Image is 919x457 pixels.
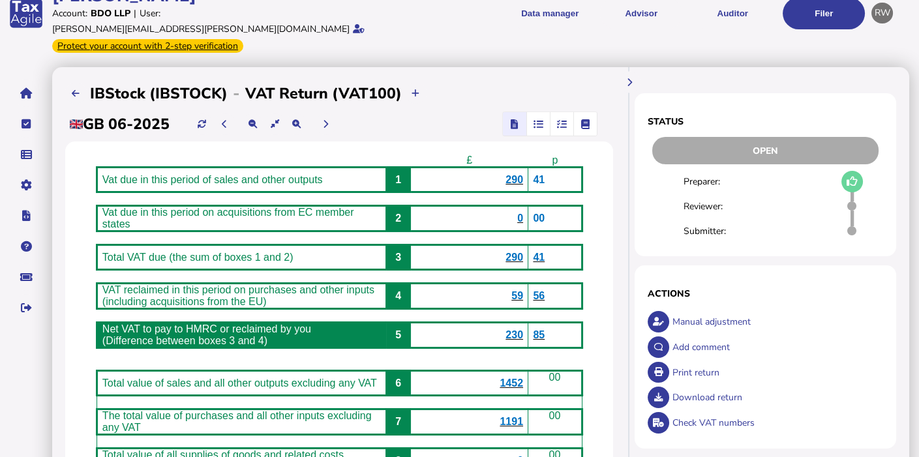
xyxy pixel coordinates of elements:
button: Open printable view of return. [648,362,669,383]
span: Vat due in this period of sales and other outputs [102,174,323,185]
button: Help pages [12,233,40,260]
div: User: [140,7,160,20]
div: Return status - Actions are restricted to nominated users [648,137,883,164]
h1: Status [648,115,883,128]
span: £ [466,155,472,166]
div: Manual adjustment [669,309,883,334]
h1: Actions [648,287,883,300]
div: Reviewer: [684,200,746,213]
button: Refresh data for current period [191,113,213,135]
button: Data manager [12,141,40,168]
div: BDO LLP [91,7,130,20]
h2: GB 06-2025 [70,114,170,134]
mat-button-toggle: Reconcilliation view by document [526,112,550,136]
span: 56 [533,290,545,301]
span: Total value of sales and all other outputs excluding any VAT [102,377,377,389]
button: Next period [315,113,337,135]
button: Raise a support ticket [12,263,40,291]
button: Reset the return view [264,113,286,135]
button: Developer hub links [12,202,40,229]
div: From Oct 1, 2025, 2-step verification will be required to login. Set it up now... [52,39,243,53]
div: Check VAT numbers [669,410,883,435]
span: Total VAT due (the sum of boxes 1 and 2) [102,252,294,263]
span: 1191 [500,416,523,427]
b: 290 [505,252,523,263]
div: - [228,83,245,104]
button: Upload list [65,83,87,104]
span: 41 [533,252,545,263]
span: 2 [395,213,401,224]
h2: IBStock (IBSTOCK) [90,83,228,104]
span: 00 [533,213,545,224]
mat-button-toggle: Ledger [573,112,597,136]
span: Vat due in this period on acquisitions from EC member states [102,207,354,229]
span: 5 [395,329,401,340]
div: Submitter: [684,225,746,237]
span: 7 [395,416,401,427]
div: Open [652,137,879,164]
mat-button-toggle: Return view [503,112,526,136]
div: Add comment [669,334,883,360]
span: 6 [395,377,401,389]
button: Manage settings [12,171,40,199]
button: Tasks [12,110,40,138]
button: Home [12,80,40,107]
span: 85 [533,329,545,340]
span: Net VAT to pay to HMRC or reclaimed by you [102,323,311,334]
span: 3 [395,252,401,263]
button: Make an adjustment to this return. [648,311,669,332]
div: [PERSON_NAME][EMAIL_ADDRESS][PERSON_NAME][DOMAIN_NAME] [52,23,350,35]
span: 1 [395,174,401,185]
span: (Difference between boxes 3 and 4) [102,335,267,346]
span: p [552,155,558,166]
button: Check VAT numbers on return. [648,412,669,434]
img: gb.png [70,119,83,129]
button: Make the return view larger [286,113,307,135]
span: 4 [395,290,401,301]
span: VAT reclaimed in this period on purchases and other inputs (including acquisitions from the EU) [102,284,374,307]
div: Print return [669,360,883,385]
span: 59 [511,290,523,301]
div: | [134,7,136,20]
span: 00 [549,372,560,383]
button: Download return [648,387,669,408]
i: Email verified [353,24,365,33]
button: Previous period [214,113,235,135]
span: 1452 [500,377,523,389]
span: 0 [517,213,523,224]
span: 290 [505,174,523,185]
div: Account: [52,7,87,20]
button: Upload transactions [405,83,427,104]
button: Make a comment in the activity log. [648,336,669,358]
button: Make the return view smaller [242,113,264,135]
button: Mark as draft [841,171,863,192]
span: 41 [533,174,545,185]
mat-button-toggle: Reconcilliation view by tax code [550,112,573,136]
span: 00 [549,410,560,421]
button: Hide [619,72,640,93]
h2: VAT Return (VAT100) [245,83,402,104]
div: Preparer: [684,175,746,188]
span: The total value of purchases and all other inputs excluding any VAT [102,410,372,433]
div: Download return [669,385,883,410]
b: 230 [505,329,523,340]
div: Profile settings [871,3,893,24]
button: Sign out [12,294,40,321]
